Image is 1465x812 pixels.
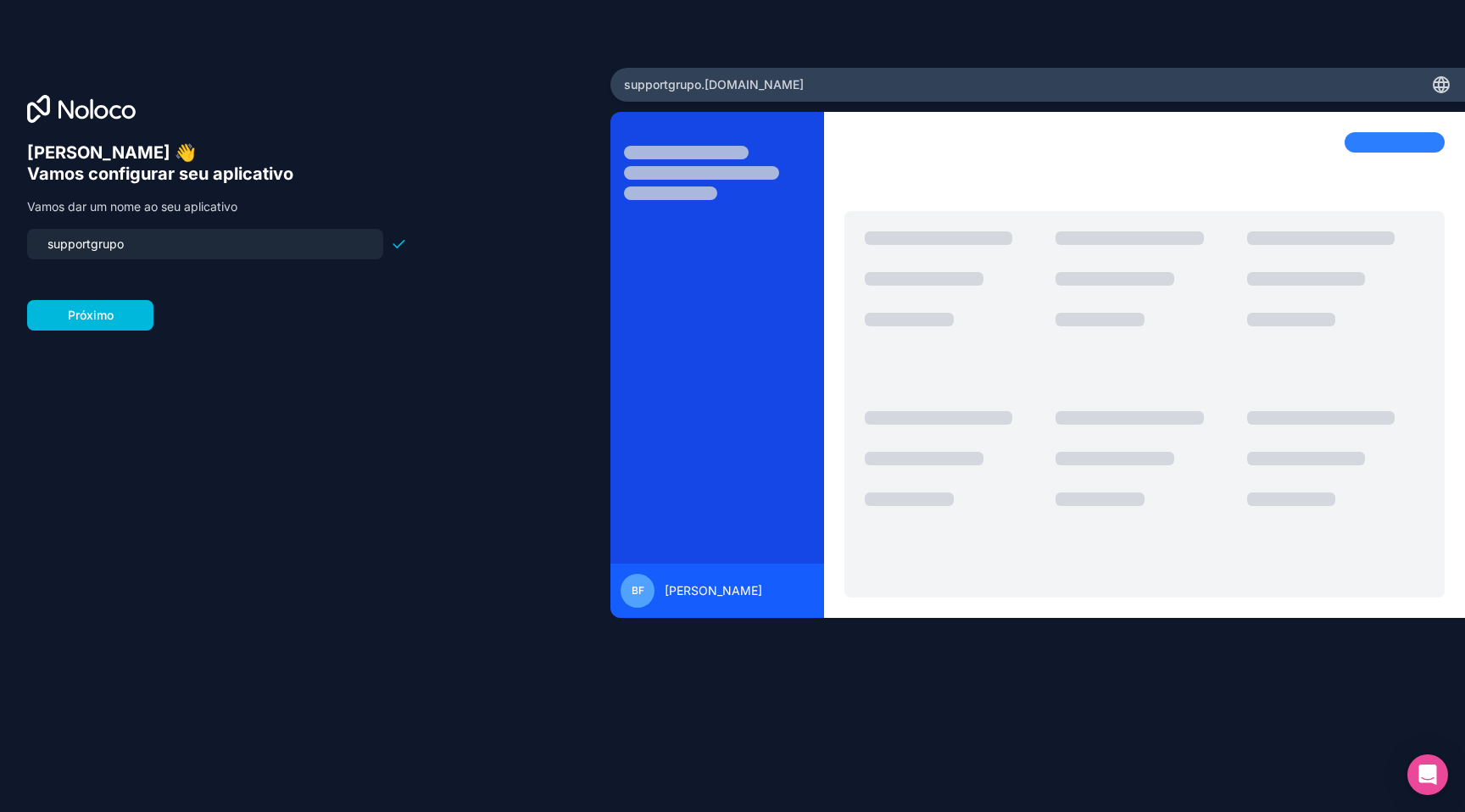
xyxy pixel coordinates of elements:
[37,232,373,256] input: meu time
[68,308,114,322] font: Próximo
[624,77,701,92] font: supportgrupo
[27,142,196,163] font: [PERSON_NAME] 👋
[632,584,644,597] font: BF
[27,164,293,184] font: Vamos configurar seu aplicativo
[27,199,237,214] font: Vamos dar um nome ao seu aplicativo
[27,300,153,331] button: Próximo
[665,583,762,598] font: [PERSON_NAME]
[1407,754,1448,795] div: Abra o Intercom Messenger
[701,77,804,92] font: .[DOMAIN_NAME]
